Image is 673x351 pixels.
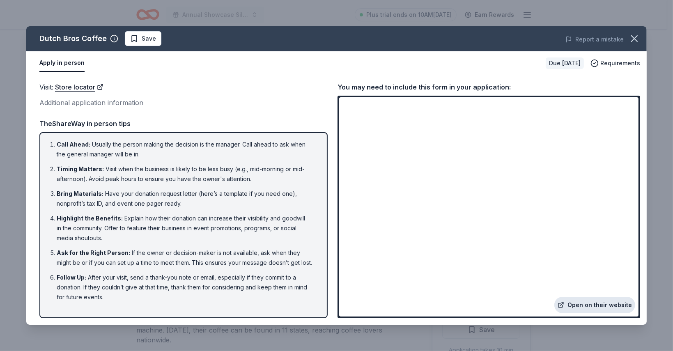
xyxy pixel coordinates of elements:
[57,164,315,184] li: Visit when the business is likely to be less busy (e.g., mid-morning or mid-afternoon). Avoid pea...
[57,213,315,243] li: Explain how their donation can increase their visibility and goodwill in the community. Offer to ...
[57,215,123,222] span: Highlight the Benefits :
[142,34,156,44] span: Save
[590,58,640,68] button: Requirements
[57,140,315,159] li: Usually the person making the decision is the manager. Call ahead to ask when the general manager...
[57,189,315,209] li: Have your donation request letter (here’s a template if you need one), nonprofit’s tax ID, and ev...
[39,118,328,129] div: TheShareWay in person tips
[57,274,86,281] span: Follow Up :
[57,249,130,256] span: Ask for the Right Person :
[57,248,315,268] li: If the owner or decision-maker is not available, ask when they might be or if you can set up a ti...
[57,141,90,148] span: Call Ahead :
[57,273,315,302] li: After your visit, send a thank-you note or email, especially if they commit to a donation. If the...
[565,34,624,44] button: Report a mistake
[600,58,640,68] span: Requirements
[125,31,161,46] button: Save
[338,82,640,92] div: You may need to include this form in your application:
[39,32,107,45] div: Dutch Bros Coffee
[554,297,635,313] a: Open on their website
[39,82,328,92] div: Visit :
[57,190,103,197] span: Bring Materials :
[55,82,103,92] a: Store locator
[39,55,85,72] button: Apply in person
[57,165,104,172] span: Timing Matters :
[546,57,584,69] div: Due [DATE]
[39,97,328,108] div: Additional application information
